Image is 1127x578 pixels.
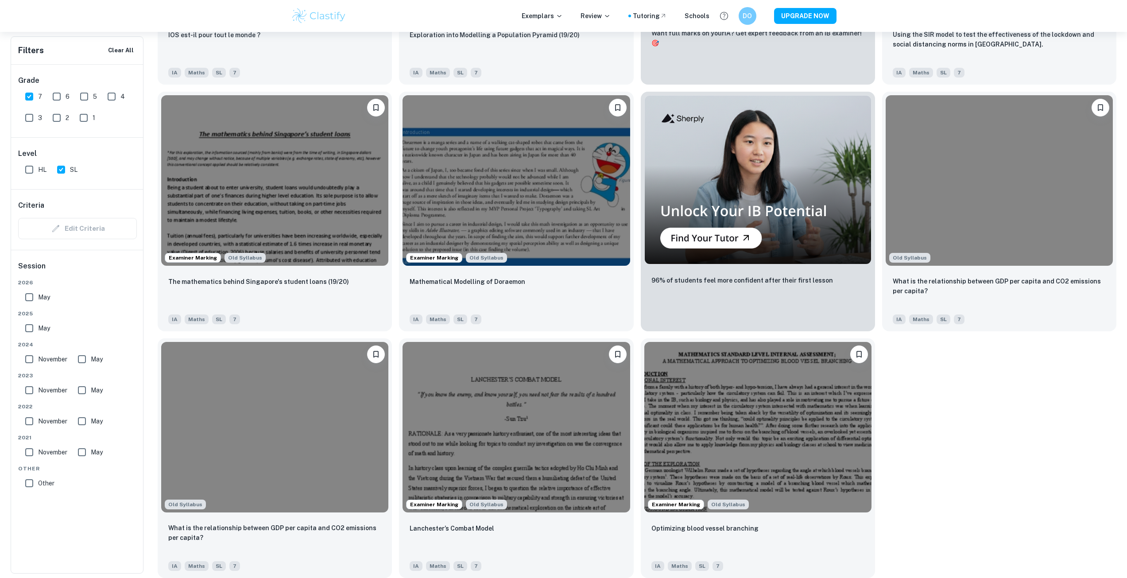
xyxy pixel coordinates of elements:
p: Optimizing blood vessel branching [651,524,759,533]
span: 2 [66,113,69,123]
div: Tutoring [633,11,667,21]
span: May [38,292,50,302]
p: What is the relationship between GDP per capita and CO2 emissions per capita? [893,276,1106,296]
span: 6 [66,92,70,101]
span: IA [410,561,422,571]
span: Old Syllabus [225,253,266,263]
p: Using the SIR model to test the effectiveness of the lockdown and social distancing norms in Tami... [893,30,1106,49]
a: Thumbnail96% of students feel more confident after their first lesson [641,92,875,331]
span: 🎯 [651,39,659,47]
a: Examiner MarkingAlthough this IA is written for the old math syllabus (last exam in November 2020... [399,338,633,578]
a: Examiner MarkingAlthough this IA is written for the old math syllabus (last exam in November 2020... [399,92,633,331]
button: Bookmark [1092,99,1109,116]
img: Clastify logo [291,7,347,25]
span: Maths [909,314,933,324]
span: 7 [471,68,481,78]
p: IOS est-il pour tout le monde ? [168,30,260,40]
span: IA [168,68,181,78]
button: Bookmark [609,99,627,116]
span: Old Syllabus [466,253,507,263]
button: DO [739,7,756,25]
span: 3 [38,113,42,123]
span: SL [453,68,467,78]
span: 4 [120,92,125,101]
div: Although this IA is written for the old math syllabus (last exam in November 2020), the current I... [466,253,507,263]
span: 1 [93,113,95,123]
span: May [91,385,103,395]
p: Want full marks on your IA ? Get expert feedback from an IB examiner! [651,28,864,48]
span: Maths [909,68,933,78]
span: Examiner Marking [648,500,704,508]
div: Criteria filters are unavailable when searching by topic [18,218,137,239]
img: Thumbnail [644,95,871,264]
a: Although this IA is written for the old math syllabus (last exam in November 2020), the current I... [882,92,1116,331]
span: 5 [93,92,97,101]
a: Examiner MarkingAlthough this IA is written for the old math syllabus (last exam in November 2020... [158,92,392,331]
span: IA [410,68,422,78]
div: Although this IA is written for the old math syllabus (last exam in November 2020), the current I... [466,500,507,509]
img: Maths IA example thumbnail: What is the relationship between GDP per [161,342,388,512]
span: 7 [38,92,42,101]
h6: Filters [18,44,44,57]
span: 7 [954,314,964,324]
div: Although this IA is written for the old math syllabus (last exam in November 2020), the current I... [889,253,930,263]
span: Old Syllabus [466,500,507,509]
span: 2021 [18,434,137,442]
span: 7 [954,68,964,78]
div: Although this IA is written for the old math syllabus (last exam in November 2020), the current I... [165,500,206,509]
span: SL [937,68,950,78]
span: Old Syllabus [708,500,749,509]
span: November [38,354,67,364]
button: Help and Feedback [716,8,732,23]
span: SL [212,68,226,78]
p: Exemplars [522,11,563,21]
button: Bookmark [367,345,385,363]
span: Maths [426,68,450,78]
a: Schools [685,11,709,21]
p: Mathematical Modelling of Doraemon [410,277,525,287]
button: UPGRADE NOW [774,8,837,24]
span: May [38,323,50,333]
span: 2026 [18,279,137,287]
span: IA [651,561,664,571]
span: 7 [471,314,481,324]
span: November [38,385,67,395]
span: Old Syllabus [889,253,930,263]
p: 96% of students feel more confident after their first lesson [651,275,833,285]
p: Review [581,11,611,21]
h6: Session [18,261,137,279]
span: 2025 [18,310,137,318]
span: 7 [229,561,240,571]
p: The mathematics behind Singapore's student loans (19/20) [168,277,349,287]
div: Although this IA is written for the old math syllabus (last exam in November 2020), the current I... [708,500,749,509]
h6: Grade [18,75,137,86]
span: SL [453,561,467,571]
h6: DO [742,11,752,21]
img: Maths IA example thumbnail: Lanchester’s Combat Model [403,342,630,512]
span: 7 [713,561,723,571]
span: IA [893,314,906,324]
span: November [38,447,67,457]
span: Maths [185,314,209,324]
span: Maths [426,314,450,324]
span: IA [168,561,181,571]
span: Maths [668,561,692,571]
span: SL [695,561,709,571]
p: Lanchester’s Combat Model [410,524,494,533]
span: SL [937,314,950,324]
a: Examiner MarkingAlthough this IA is written for the old math syllabus (last exam in November 2020... [641,338,875,578]
img: Maths IA example thumbnail: Mathematical Modelling of Doraemon [403,95,630,266]
span: 2022 [18,403,137,411]
span: Examiner Marking [407,254,462,262]
span: May [91,354,103,364]
span: Other [38,478,54,488]
button: Clear All [106,44,136,57]
span: IA [168,314,181,324]
span: Old Syllabus [165,500,206,509]
p: Exploration into Modelling a Population Pyramid (19/20) [410,30,580,40]
span: May [91,416,103,426]
p: What is the relationship between GDP per capita and CO2 emissions per capita? [168,523,381,543]
h6: Level [18,148,137,159]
